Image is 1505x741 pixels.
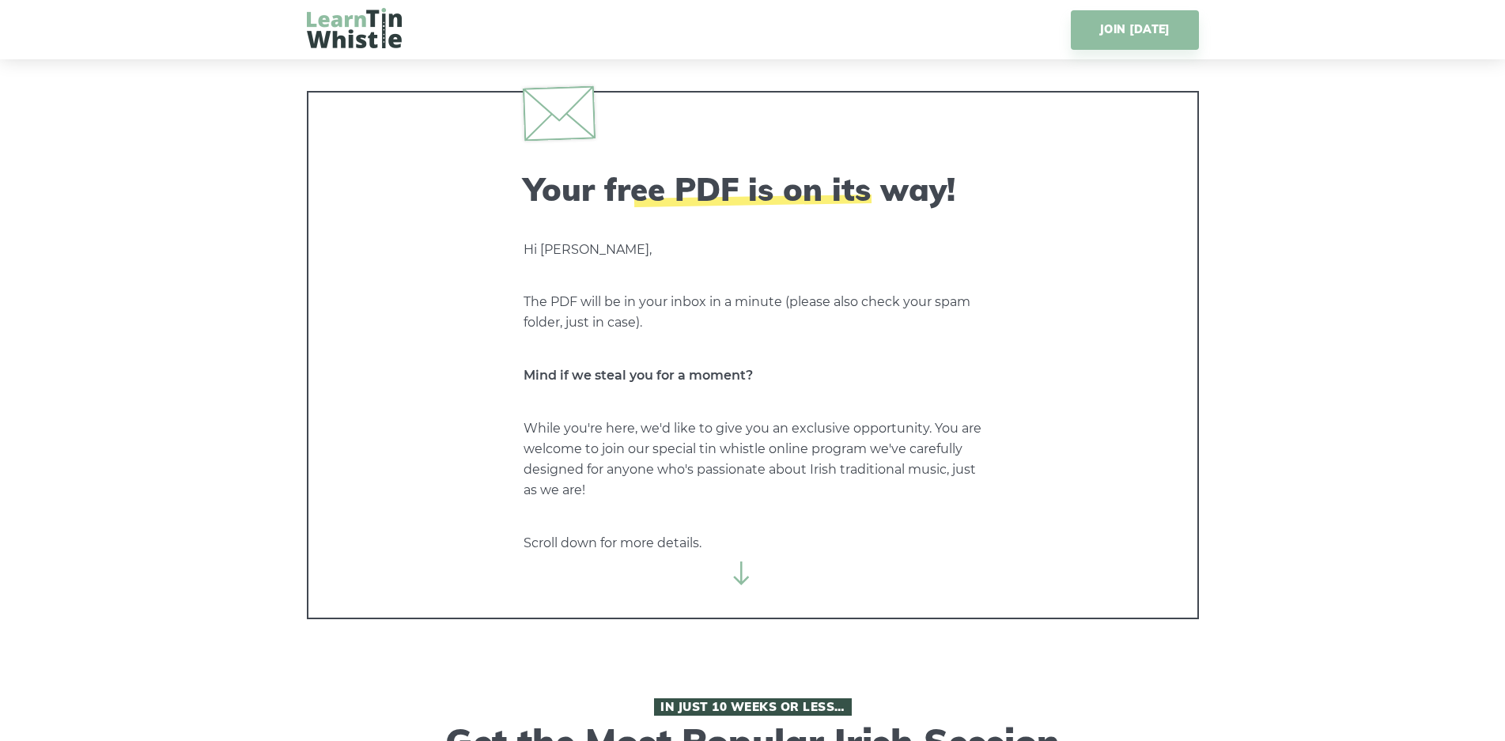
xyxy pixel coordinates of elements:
[1071,10,1198,50] a: JOIN [DATE]
[522,85,595,141] img: envelope.svg
[524,368,753,383] strong: Mind if we steal you for a moment?
[524,292,982,333] p: The PDF will be in your inbox in a minute (please also check your spam folder, just in case).
[524,418,982,501] p: While you're here, we'd like to give you an exclusive opportunity. You are welcome to join our sp...
[524,533,982,554] p: Scroll down for more details.
[307,8,402,48] img: LearnTinWhistle.com
[654,698,852,716] span: In Just 10 Weeks or Less…
[524,170,982,208] h2: Your free PDF is on its way!
[524,240,982,260] p: Hi [PERSON_NAME],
